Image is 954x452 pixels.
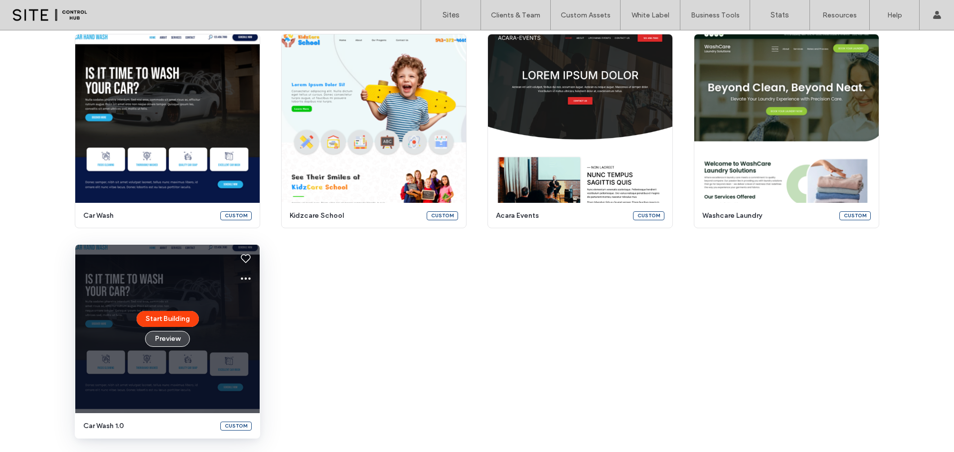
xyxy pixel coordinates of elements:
label: Custom Assets [561,11,611,19]
label: Business Tools [691,11,740,19]
span: acara events [496,211,627,221]
div: Custom [220,422,252,431]
label: White Label [632,11,669,19]
button: Preview [145,331,190,347]
label: Sites [443,10,460,19]
label: Help [887,11,902,19]
div: Custom [633,211,664,220]
span: kidzcare school [290,211,421,221]
label: Stats [771,10,789,19]
div: Custom [839,211,871,220]
label: Resources [822,11,857,19]
span: car wash [83,211,214,221]
span: Help [23,7,43,16]
div: Custom [427,211,458,220]
button: Start Building [137,311,199,327]
span: washcare laundry [702,211,833,221]
span: car wash 1.0 [83,421,214,431]
label: Clients & Team [491,11,540,19]
div: Custom [220,211,252,220]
